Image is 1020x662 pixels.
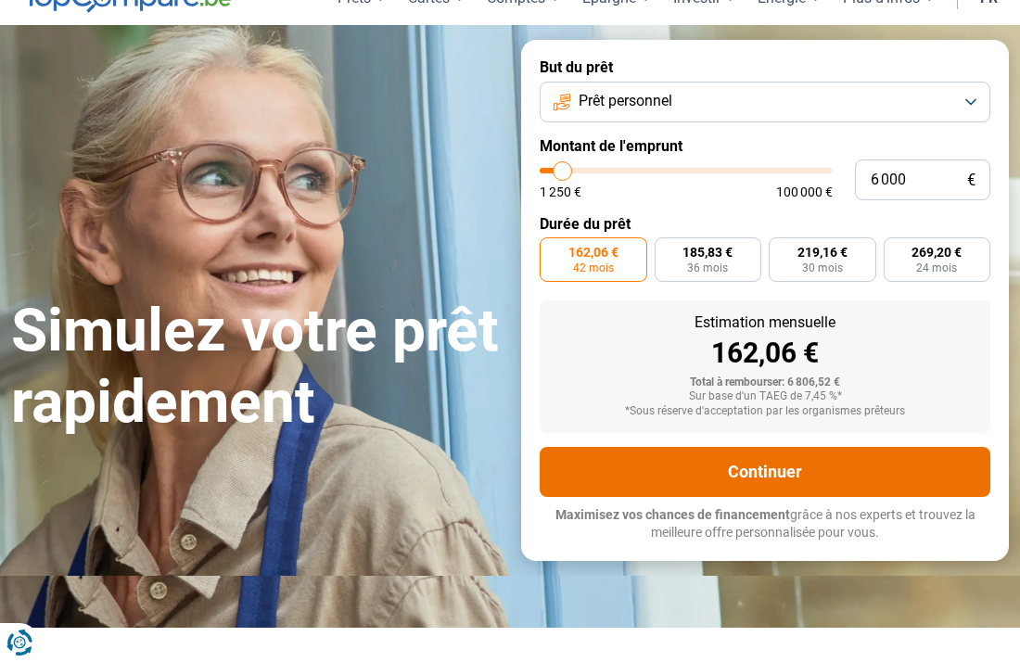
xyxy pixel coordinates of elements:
[555,339,975,367] div: 162,06 €
[687,262,728,274] span: 36 mois
[540,82,990,122] button: Prêt personnel
[776,185,833,198] span: 100 000 €
[797,246,848,259] span: 219,16 €
[555,376,975,389] div: Total à rembourser: 6 806,52 €
[916,262,957,274] span: 24 mois
[555,315,975,330] div: Estimation mensuelle
[682,246,733,259] span: 185,83 €
[802,262,843,274] span: 30 mois
[540,447,990,497] button: Continuer
[967,172,975,188] span: €
[11,296,499,439] h1: Simulez votre prêt rapidement
[555,507,790,522] span: Maximisez vos chances de financement
[573,262,614,274] span: 42 mois
[540,215,990,233] label: Durée du prêt
[540,185,581,198] span: 1 250 €
[555,405,975,418] div: *Sous réserve d'acceptation par les organismes prêteurs
[540,58,990,76] label: But du prêt
[555,390,975,403] div: Sur base d'un TAEG de 7,45 %*
[579,91,672,111] span: Prêt personnel
[568,246,618,259] span: 162,06 €
[540,506,990,542] p: grâce à nos experts et trouvez la meilleure offre personnalisée pour vous.
[912,246,962,259] span: 269,20 €
[540,137,990,155] label: Montant de l'emprunt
